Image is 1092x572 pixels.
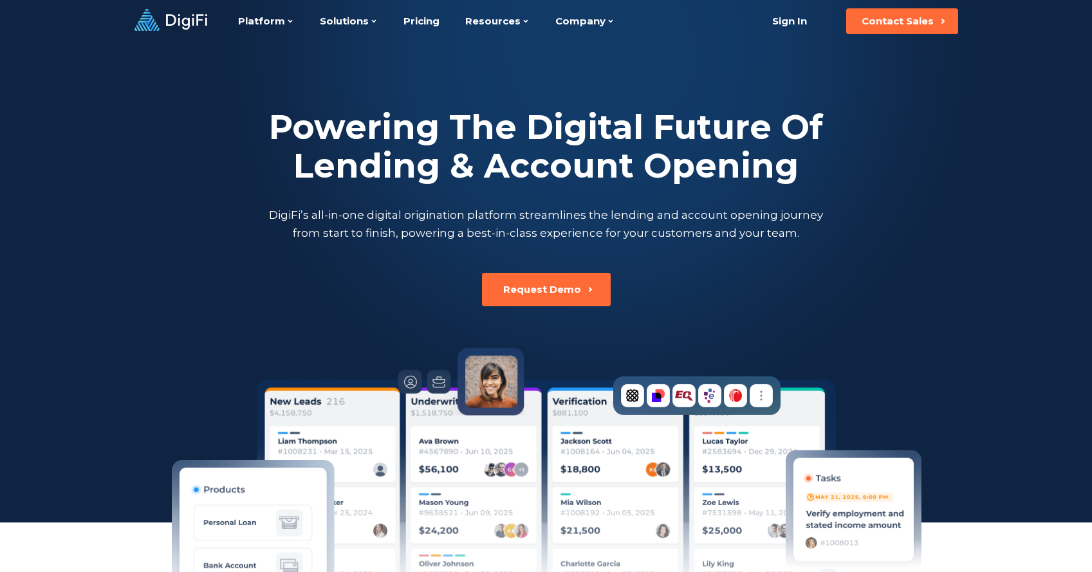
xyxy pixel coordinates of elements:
h2: Powering The Digital Future Of Lending & Account Opening [266,108,826,185]
p: DigiFi’s all-in-one digital origination platform streamlines the lending and account opening jour... [266,206,826,242]
div: Contact Sales [862,15,934,28]
div: Request Demo [503,283,581,296]
button: Request Demo [482,273,611,306]
button: Contact Sales [846,8,958,34]
a: Sign In [757,8,823,34]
